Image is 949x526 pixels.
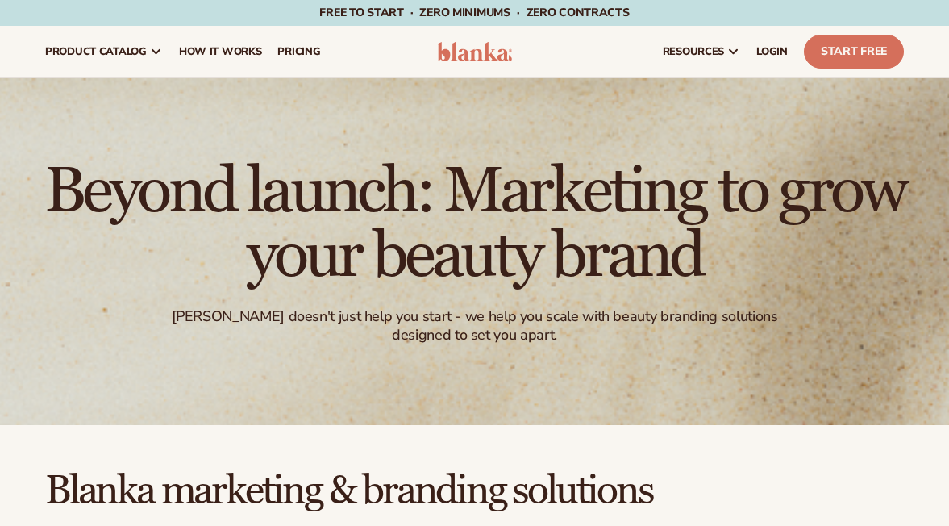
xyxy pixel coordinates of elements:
[167,307,782,345] div: [PERSON_NAME] doesn't just help you start - we help you scale with beauty branding solutions desi...
[179,45,262,58] span: How It Works
[269,26,328,77] a: pricing
[37,26,171,77] a: product catalog
[663,45,724,58] span: resources
[171,26,270,77] a: How It Works
[437,42,513,61] img: logo
[804,35,904,69] a: Start Free
[277,45,320,58] span: pricing
[655,26,748,77] a: resources
[31,159,918,288] h1: Beyond launch: Marketing to grow your beauty brand
[45,45,147,58] span: product catalog
[319,5,629,20] span: Free to start · ZERO minimums · ZERO contracts
[748,26,796,77] a: LOGIN
[756,45,788,58] span: LOGIN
